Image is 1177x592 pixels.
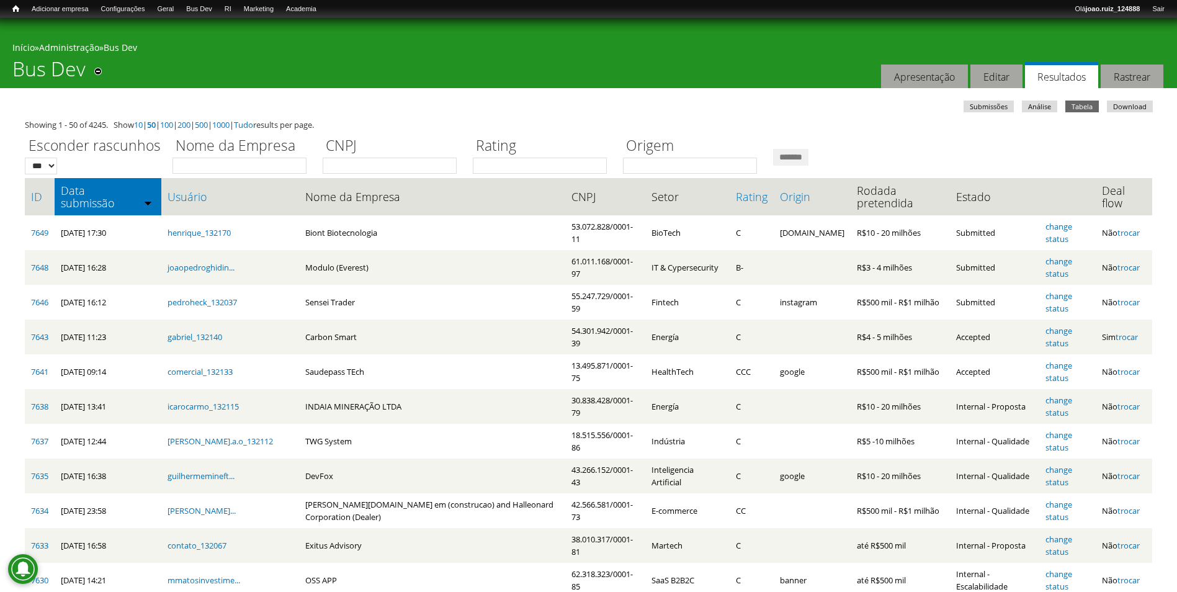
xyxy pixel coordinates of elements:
[1045,360,1072,383] a: change status
[1045,499,1072,522] a: change status
[31,540,48,551] a: 7633
[104,42,137,53] a: Bus Dev
[1096,320,1152,354] td: Sim
[623,135,765,158] label: Origem
[168,366,233,377] a: comercial_132133
[1096,215,1152,250] td: Não
[31,366,48,377] a: 7641
[565,250,645,285] td: 61.011.168/0001-97
[147,119,156,130] a: 50
[881,65,968,89] a: Apresentação
[565,493,645,528] td: 42.566.581/0001-73
[6,3,25,15] a: Início
[168,401,239,412] a: icarocarmo_132115
[780,191,844,203] a: Origin
[950,250,1039,285] td: Submitted
[950,424,1039,459] td: Internal - Qualidade
[730,250,774,285] td: B-
[1117,262,1140,273] a: trocar
[39,42,99,53] a: Administração
[970,65,1023,89] a: Editar
[565,354,645,389] td: 13.495.871/0001-75
[1022,101,1057,112] a: Análise
[1045,256,1072,279] a: change status
[25,3,95,16] a: Adicionar empresa
[645,354,730,389] td: HealthTech
[238,3,280,16] a: Marketing
[950,215,1039,250] td: Submitted
[565,285,645,320] td: 55.247.729/0001-59
[1117,540,1140,551] a: trocar
[645,528,730,563] td: Martech
[95,3,151,16] a: Configurações
[851,424,950,459] td: R$5 -10 milhões
[234,119,253,130] a: Tudo
[950,354,1039,389] td: Accepted
[55,459,161,493] td: [DATE] 16:38
[1116,331,1138,343] a: trocar
[730,354,774,389] td: CCC
[1117,227,1140,238] a: trocar
[151,3,180,16] a: Geral
[1096,459,1152,493] td: Não
[25,135,164,158] label: Esconder rascunhos
[774,354,851,389] td: google
[1117,297,1140,308] a: trocar
[31,191,48,203] a: ID
[730,424,774,459] td: C
[950,320,1039,354] td: Accepted
[1045,464,1072,488] a: change status
[299,178,565,215] th: Nome da Empresa
[730,493,774,528] td: CC
[1045,568,1072,592] a: change status
[212,119,230,130] a: 1000
[851,528,950,563] td: até R$500 mil
[180,3,218,16] a: Bus Dev
[55,528,161,563] td: [DATE] 16:58
[31,575,48,586] a: 7630
[565,389,645,424] td: 30.838.428/0001-79
[565,320,645,354] td: 54.301.942/0001-39
[55,424,161,459] td: [DATE] 12:44
[299,250,565,285] td: Modulo (Everest)
[774,215,851,250] td: [DOMAIN_NAME]
[645,320,730,354] td: Energía
[168,191,292,203] a: Usuário
[55,354,161,389] td: [DATE] 09:14
[299,215,565,250] td: Biont Biotecnologia
[730,320,774,354] td: C
[55,493,161,528] td: [DATE] 23:58
[172,135,315,158] label: Nome da Empresa
[1107,101,1153,112] a: Download
[31,297,48,308] a: 7646
[168,331,222,343] a: gabriel_132140
[144,199,152,207] img: ordem crescente
[645,178,730,215] th: Setor
[299,320,565,354] td: Carbon Smart
[851,320,950,354] td: R$4 - 5 milhões
[565,178,645,215] th: CNPJ
[730,528,774,563] td: C
[168,436,273,447] a: [PERSON_NAME].a.o_132112
[31,505,48,516] a: 7634
[12,42,1165,57] div: » »
[645,389,730,424] td: Energía
[851,285,950,320] td: R$500 mil - R$1 milhão
[1045,534,1072,557] a: change status
[31,227,48,238] a: 7649
[565,459,645,493] td: 43.266.152/0001-43
[31,470,48,482] a: 7635
[12,57,86,88] h1: Bus Dev
[1117,505,1140,516] a: trocar
[299,459,565,493] td: DevFox
[851,389,950,424] td: R$10 - 20 milhões
[565,215,645,250] td: 53.072.828/0001-11
[565,528,645,563] td: 38.010.317/0001-81
[1086,5,1140,12] strong: joao.ruiz_124888
[1117,366,1140,377] a: trocar
[730,459,774,493] td: C
[168,297,237,308] a: pedroheck_132037
[1101,65,1163,89] a: Rastrear
[950,459,1039,493] td: Internal - Qualidade
[31,331,48,343] a: 7643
